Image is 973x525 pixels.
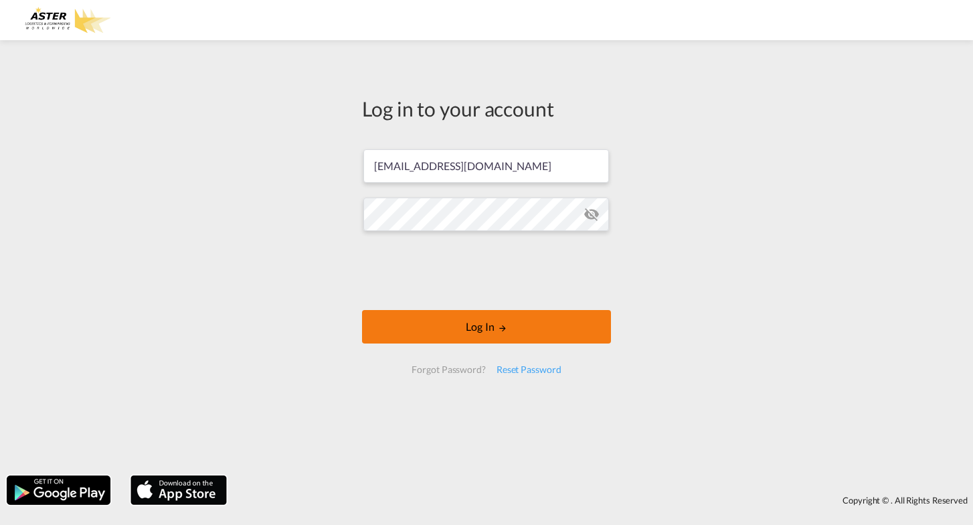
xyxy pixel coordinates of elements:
[362,94,611,123] div: Log in to your account
[491,358,567,382] div: Reset Password
[385,244,588,297] iframe: reCAPTCHA
[129,474,228,506] img: apple.png
[363,149,609,183] input: Enter email/phone number
[5,474,112,506] img: google.png
[362,310,611,344] button: LOGIN
[20,5,110,35] img: e3303e4028ba11efbf5f992c85cc34d8.png
[234,489,973,512] div: Copyright © . All Rights Reserved
[406,358,491,382] div: Forgot Password?
[584,206,600,222] md-icon: icon-eye-off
